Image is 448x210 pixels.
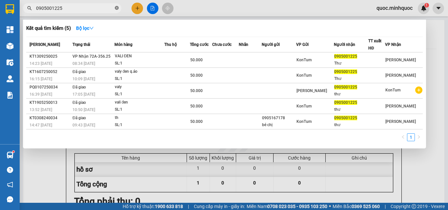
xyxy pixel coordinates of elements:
[71,23,99,33] button: Bộ lọcdown
[334,116,357,120] span: 0905001225
[385,88,400,92] span: KonTum
[114,42,132,47] span: Món hàng
[115,99,164,106] div: vali đen
[385,42,401,47] span: VP Nhận
[296,104,312,108] span: KonTum
[30,68,71,75] div: KT1607250052
[72,116,86,120] span: Đã giao
[115,114,164,122] div: th
[76,26,94,31] strong: Bộ lọc
[190,119,203,124] span: 50.000
[72,123,95,127] span: 09:43 [DATE]
[6,6,16,12] span: Gửi:
[62,47,115,62] div: PQ1409250018
[415,86,422,94] span: plus-circle
[6,34,115,42] div: Tên hàng: hồ sơ ( : 1 )
[30,99,71,106] div: KT1905250013
[12,151,14,153] sup: 1
[415,133,423,141] button: right
[334,69,357,74] span: 0905001225
[36,5,113,12] input: Tìm tên, số ĐT hoặc mã đơn
[63,6,115,13] div: KonTum
[334,122,368,128] div: thư
[334,85,357,89] span: 0905001225
[63,13,115,29] div: mai [PERSON_NAME]
[262,122,296,128] div: bé chị
[296,88,327,93] span: [PERSON_NAME]
[262,42,280,47] span: Người gửi
[7,92,13,99] img: solution-icon
[401,135,405,139] span: left
[30,77,52,81] span: 16:15 [DATE]
[72,42,90,47] span: Trạng thái
[212,42,232,47] span: Chưa cước
[115,60,164,67] div: SL: 1
[164,42,177,47] span: Thu hộ
[7,181,13,188] span: notification
[30,107,52,112] span: 13:52 [DATE]
[30,123,52,127] span: 14:47 [DATE]
[27,6,32,10] span: search
[368,39,381,50] span: TT xuất HĐ
[30,92,52,97] span: 16:39 [DATE]
[30,61,52,66] span: 14:23 [DATE]
[399,133,407,141] li: Previous Page
[334,42,355,47] span: Người nhận
[190,73,203,78] span: 50.000
[30,84,71,91] div: PQ0107250034
[89,26,94,30] span: down
[407,133,415,141] li: 1
[190,104,203,108] span: 50.000
[115,122,164,129] div: SL: 1
[7,167,13,173] span: question-circle
[72,92,95,97] span: 17:05 [DATE]
[7,152,13,159] img: warehouse-icon
[296,73,312,78] span: KonTum
[115,75,164,83] div: SL: 1
[6,6,58,20] div: [PERSON_NAME]
[62,33,71,42] span: SL
[385,73,416,78] span: [PERSON_NAME]
[72,77,95,81] span: 10:09 [DATE]
[385,119,416,124] span: [PERSON_NAME]
[385,58,416,62] span: [PERSON_NAME]
[115,68,164,75] div: valy đen q.áo
[334,106,368,113] div: thư
[115,106,164,113] div: SL: 1
[72,85,86,89] span: Đã giao
[26,25,71,32] h3: Kết quả tìm kiếm ( 5 )
[6,4,14,14] img: logo-vxr
[407,134,415,141] a: 1
[72,100,86,105] span: Đã giao
[115,6,119,10] span: close-circle
[72,61,95,66] span: 08:34 [DATE]
[7,59,13,66] img: warehouse-icon
[63,6,78,13] span: Nhận:
[30,115,71,122] div: KT0308240034
[334,60,368,67] div: Thư
[296,119,312,124] span: KonTum
[115,84,164,91] div: valy
[7,43,13,49] img: warehouse-icon
[190,42,209,47] span: Tổng cước
[30,42,60,47] span: [PERSON_NAME]
[296,58,312,62] span: KonTum
[415,133,423,141] li: Next Page
[7,196,13,202] span: message
[115,91,164,98] div: SL: 1
[115,53,164,60] div: VALI ĐEN
[399,133,407,141] button: left
[190,88,203,93] span: 50.000
[334,100,357,105] span: 0905001225
[115,5,119,11] span: close-circle
[334,91,368,98] div: thư
[262,115,296,122] div: 0905167178
[334,75,368,82] div: Thư
[296,42,309,47] span: VP Gửi
[385,104,416,108] span: [PERSON_NAME]
[72,54,111,59] span: VP Nhận 72A-356.25
[7,26,13,33] img: dashboard-icon
[72,69,86,74] span: Đã giao
[239,42,248,47] span: Nhãn
[417,135,421,139] span: right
